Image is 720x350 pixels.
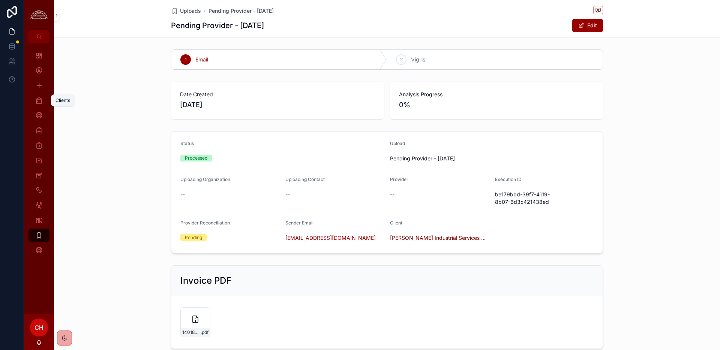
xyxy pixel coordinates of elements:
[34,323,43,332] span: CH
[182,329,201,335] span: 1401899_202509
[285,191,290,198] span: --
[180,191,185,198] span: --
[285,234,376,242] a: [EMAIL_ADDRESS][DOMAIN_NAME]
[55,97,70,103] div: Clients
[171,20,264,31] h1: Pending Provider - [DATE]
[390,234,489,242] a: [PERSON_NAME] Industrial Services Group
[201,329,208,335] span: .pdf
[572,19,603,32] button: Edit
[399,100,594,110] span: 0%
[390,141,405,146] span: Upload
[390,191,394,198] span: --
[180,7,201,15] span: Uploads
[180,91,375,98] span: Date Created
[180,141,194,146] span: Status
[399,91,594,98] span: Analysis Progress
[180,176,230,182] span: Uploading Organization
[28,9,49,21] img: App logo
[285,220,313,226] span: Sender Email
[495,191,594,206] span: be179bbd-39f7-4119-8b07-6d3c421438ed
[411,56,425,63] span: Vigilis
[185,155,207,162] div: Processed
[185,234,202,241] div: Pending
[390,155,594,162] span: Pending Provider - [DATE]
[180,275,231,287] h2: Invoice PDF
[390,176,408,182] span: Provider
[171,7,201,15] a: Uploads
[495,176,522,182] span: Execution ID
[195,56,208,63] span: Email
[285,176,325,182] span: Uploading Contact
[208,7,274,15] a: Pending Provider - [DATE]
[185,57,187,63] span: 1
[24,43,54,267] div: scrollable content
[180,220,230,226] span: Provider Reconciliation
[180,100,375,110] span: [DATE]
[400,57,403,63] span: 2
[390,220,402,226] span: Client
